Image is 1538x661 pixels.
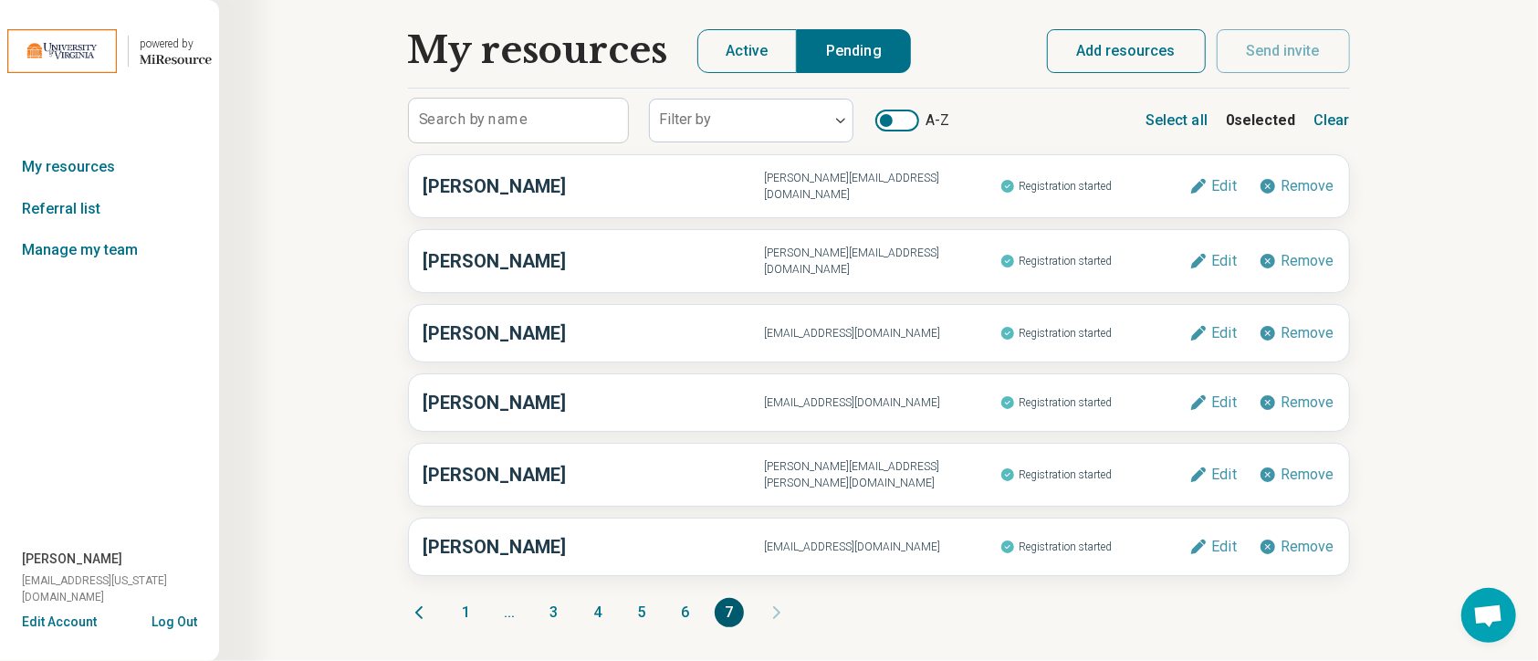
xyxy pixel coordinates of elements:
button: Remove [1259,252,1334,270]
button: Edit [1189,538,1236,556]
span: Registration started [1000,535,1189,559]
span: ... [496,598,525,627]
div: powered by [140,36,212,52]
h3: [PERSON_NAME] [424,389,764,416]
span: [PERSON_NAME][EMAIL_ADDRESS][PERSON_NAME][DOMAIN_NAME] [764,458,1000,491]
button: 5 [627,598,656,627]
button: 6 [671,598,700,627]
span: Remove [1281,179,1334,194]
span: Remove [1281,395,1334,410]
span: Edit [1211,326,1236,341]
button: Next page [766,598,788,627]
button: Clear [1313,99,1350,142]
img: University of Virginia [7,29,117,73]
h1: My resources [408,29,668,73]
span: [EMAIL_ADDRESS][US_STATE][DOMAIN_NAME] [22,572,219,605]
button: Send invite [1217,29,1350,73]
button: Remove [1259,538,1334,556]
h3: [PERSON_NAME] [424,173,764,200]
span: Registration started [1000,391,1189,414]
span: Remove [1281,326,1334,341]
button: Pending [797,29,911,73]
button: Edit [1189,466,1236,484]
span: Edit [1211,179,1236,194]
label: Search by name [419,112,528,127]
span: Remove [1281,254,1334,268]
h3: [PERSON_NAME] [424,461,764,488]
a: Open chat [1461,588,1516,643]
button: Edit [1189,324,1236,342]
span: Remove [1281,540,1334,554]
button: 7 [715,598,744,627]
a: University of Virginiapowered by [7,29,212,73]
span: Edit [1211,395,1236,410]
span: [EMAIL_ADDRESS][DOMAIN_NAME] [764,325,1000,341]
span: [PERSON_NAME][EMAIL_ADDRESS][DOMAIN_NAME] [764,245,1000,278]
h3: [PERSON_NAME] [424,533,764,561]
button: Select all [1146,99,1208,142]
span: [EMAIL_ADDRESS][DOMAIN_NAME] [764,539,1000,555]
button: Edit [1189,252,1236,270]
b: 0 selected [1226,110,1295,131]
span: Registration started [1000,321,1189,345]
button: Remove [1259,177,1334,195]
span: Registration started [1000,249,1189,273]
span: Remove [1281,467,1334,482]
span: Edit [1211,540,1236,554]
button: 3 [539,598,569,627]
span: [PERSON_NAME][EMAIL_ADDRESS][DOMAIN_NAME] [764,170,1000,203]
button: Edit [1189,177,1236,195]
h3: [PERSON_NAME] [424,320,764,347]
span: Edit [1211,254,1236,268]
span: Edit [1211,467,1236,482]
h3: [PERSON_NAME] [424,247,764,275]
button: 1 [452,598,481,627]
button: Add resources [1047,29,1206,73]
span: [PERSON_NAME] [22,550,122,569]
button: Log Out [152,613,197,627]
button: Previous page [408,598,430,627]
span: Registration started [1000,463,1189,487]
button: Remove [1259,324,1334,342]
button: Edit [1189,393,1236,412]
span: [EMAIL_ADDRESS][DOMAIN_NAME] [764,394,1000,411]
span: Registration started [1000,174,1189,198]
button: Remove [1259,466,1334,484]
button: 4 [583,598,612,627]
button: Edit Account [22,613,97,632]
button: Active [697,29,798,73]
button: Remove [1259,393,1334,412]
label: Filter by [660,110,712,128]
label: A-Z [875,110,950,131]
